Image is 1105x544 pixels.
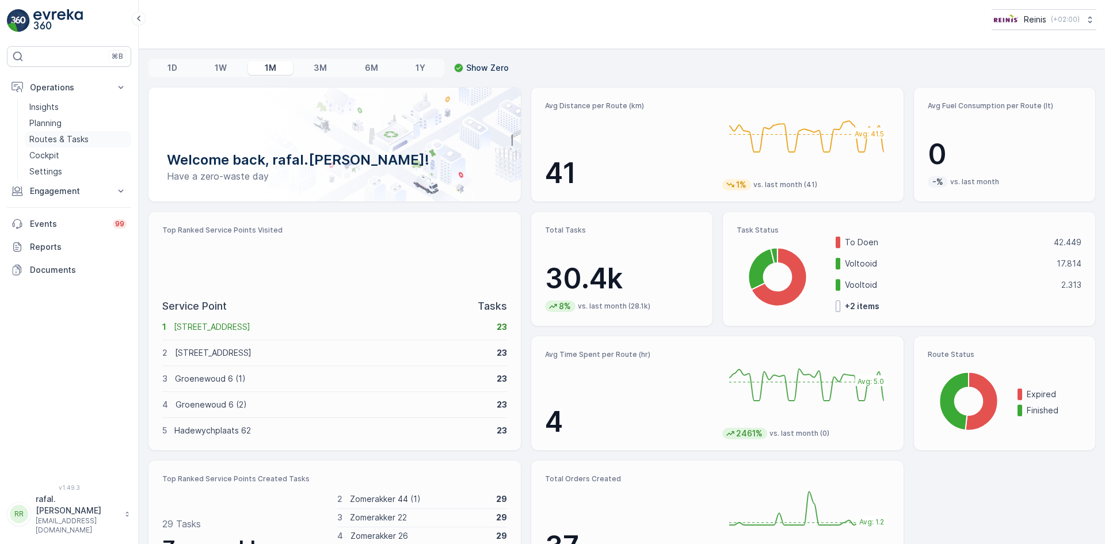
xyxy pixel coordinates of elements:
p: vs. last month (41) [753,180,817,189]
p: Have a zero-waste day [167,169,502,183]
p: 1M [265,62,276,74]
p: To Doen [845,237,1046,248]
p: Routes & Tasks [29,134,89,145]
p: Events [30,218,106,230]
a: Events99 [7,212,131,235]
button: Operations [7,76,131,99]
p: 1D [167,62,177,74]
img: Reinis-Logo-Vrijstaand_Tekengebied-1-copy2_aBO4n7j.png [992,13,1019,26]
button: Engagement [7,180,131,203]
p: 23 [497,347,507,359]
p: Top Ranked Service Points Created Tasks [162,474,507,484]
a: Routes & Tasks [25,131,131,147]
p: 23 [497,425,507,436]
p: [STREET_ADDRESS] [175,347,489,359]
p: 42.449 [1054,237,1081,248]
p: 23 [497,399,507,410]
p: vs. last month (28.1k) [578,302,650,311]
button: Reinis(+02:00) [992,9,1096,30]
p: Vooltoid [845,279,1054,291]
p: 1% [735,179,748,191]
p: Zomerakker 44 (1) [350,493,489,505]
p: 99 [115,219,124,229]
a: Documents [7,258,131,281]
p: + 2 items [845,300,879,312]
p: Service Point [162,298,227,314]
p: ⌘B [112,52,123,61]
p: 2 [162,347,167,359]
p: [STREET_ADDRESS] [174,321,489,333]
a: Insights [25,99,131,115]
div: RR [10,505,28,523]
p: 3 [337,512,342,523]
a: Planning [25,115,131,131]
p: 4 [337,530,343,542]
p: 4 [545,405,713,439]
a: Cockpit [25,147,131,163]
p: [EMAIL_ADDRESS][DOMAIN_NAME] [36,516,119,535]
p: 2461% [735,428,764,439]
p: 4 [162,399,168,410]
p: Groenewoud 6 (2) [176,399,489,410]
p: Welcome back, rafal.[PERSON_NAME]! [167,151,502,169]
p: Voltooid [845,258,1049,269]
span: v 1.49.3 [7,484,131,491]
p: Reports [30,241,127,253]
img: logo [7,9,30,32]
p: Zomerakker 22 [350,512,489,523]
p: 17.814 [1057,258,1081,269]
p: Top Ranked Service Points Visited [162,226,507,235]
p: Finished [1027,405,1081,416]
p: Zomerakker 26 [350,530,489,542]
p: Route Status [928,350,1081,359]
p: Avg Time Spent per Route (hr) [545,350,713,359]
p: Task Status [737,226,1081,235]
button: RRrafal.[PERSON_NAME][EMAIL_ADDRESS][DOMAIN_NAME] [7,493,131,535]
p: 29 [496,512,507,523]
p: 8% [558,300,572,312]
p: Planning [29,117,62,129]
p: 23 [497,321,507,333]
p: ( +02:00 ) [1051,15,1080,24]
p: 23 [497,373,507,385]
p: vs. last month (0) [769,429,829,438]
p: 2.313 [1061,279,1081,291]
p: rafal.[PERSON_NAME] [36,493,119,516]
p: Settings [29,166,62,177]
p: 3M [314,62,327,74]
p: 1 [162,321,166,333]
p: 2 [337,493,342,505]
img: logo_light-DOdMpM7g.png [33,9,83,32]
p: -% [931,176,944,188]
p: Operations [30,82,108,93]
p: 29 [496,493,507,505]
p: Total Orders Created [545,474,713,484]
a: Reports [7,235,131,258]
p: 3 [162,373,167,385]
p: Avg Distance per Route (km) [545,101,713,111]
p: vs. last month [950,177,999,187]
p: 1W [215,62,227,74]
p: 5 [162,425,167,436]
p: Tasks [478,298,507,314]
p: Expired [1027,389,1081,400]
p: Reinis [1024,14,1046,25]
a: Settings [25,163,131,180]
p: Groenewoud 6 (1) [175,373,489,385]
p: Engagement [30,185,108,197]
p: 41 [545,156,713,191]
p: 6M [365,62,378,74]
p: Show Zero [466,62,509,74]
p: 29 [496,530,507,542]
p: Documents [30,264,127,276]
p: 30.4k [545,261,699,296]
p: Insights [29,101,59,113]
p: 0 [928,137,1081,172]
p: Cockpit [29,150,59,161]
p: Total Tasks [545,226,699,235]
p: Avg Fuel Consumption per Route (lt) [928,101,1081,111]
p: Hadewychplaats 62 [174,425,489,436]
p: 1Y [416,62,425,74]
p: 29 Tasks [162,517,201,531]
